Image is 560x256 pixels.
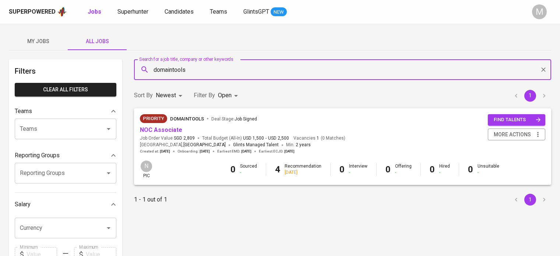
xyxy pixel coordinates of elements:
a: Teams [210,7,229,17]
div: Open [218,89,240,102]
button: Open [103,168,114,178]
span: Job Order Value [140,135,195,141]
div: pic [140,160,153,179]
h6: Filters [15,65,116,77]
a: Jobs [88,7,103,17]
span: [GEOGRAPHIC_DATA] [183,141,226,149]
span: Min. [286,142,311,147]
span: Total Budget (All-In) [202,135,289,141]
span: GlintsGPT [243,8,269,15]
p: Teams [15,107,32,116]
span: Onboarding : [177,149,210,154]
span: more actions [494,130,531,139]
button: Clear All filters [15,83,116,97]
b: 4 [275,164,280,175]
nav: pagination navigation [509,90,551,102]
div: New Job received from Demand Team, Client Priority [140,114,167,123]
span: 2 years [296,142,311,147]
span: - [265,135,267,141]
span: Priority [140,115,167,122]
img: app logo [57,6,67,17]
div: [DATE] [285,169,321,176]
div: Teams [15,104,116,119]
span: SGD 2,809 [174,135,195,141]
b: 0 [468,164,473,175]
span: [DATE] [284,149,295,154]
div: Reporting Groups [15,148,116,163]
span: My Jobs [13,37,63,46]
b: Jobs [88,8,101,15]
span: Teams [210,8,227,15]
button: page 1 [524,194,536,206]
p: Newest [156,91,176,100]
span: Clear All filters [21,85,110,94]
span: Open [218,92,232,99]
span: 1 [316,135,319,141]
span: Vacancies ( 0 Matches ) [293,135,345,141]
div: - [349,169,367,176]
div: M [532,4,547,19]
div: Interview [349,163,367,176]
span: All Jobs [72,37,122,46]
span: [DATE] [241,149,251,154]
span: USD 1,500 [243,135,264,141]
a: Candidates [165,7,195,17]
button: Open [103,223,114,233]
span: Created at : [140,149,170,154]
span: Earliest ECJD : [259,149,295,154]
a: Superhunter [117,7,150,17]
span: [GEOGRAPHIC_DATA] , [140,141,226,149]
div: Recommendation [285,163,321,176]
p: Filter By [194,91,215,100]
p: Sort By [134,91,153,100]
div: Offering [395,163,412,176]
button: find talents [488,114,545,126]
p: Reporting Groups [15,151,60,160]
span: [DATE] [200,149,210,154]
span: Earliest EMD : [217,149,251,154]
p: Salary [15,200,31,209]
div: - [439,169,450,176]
div: - [478,169,499,176]
div: Sourced [240,163,257,176]
button: page 1 [524,90,536,102]
a: Superpoweredapp logo [9,6,67,17]
div: Salary [15,197,116,212]
a: NOC Associate [140,126,182,133]
div: Unsuitable [478,163,499,176]
span: USD 2,500 [268,135,289,141]
div: N [140,160,153,173]
a: GlintsGPT NEW [243,7,287,17]
div: - [395,169,412,176]
p: 1 - 1 out of 1 [134,195,167,204]
span: find talents [494,116,541,124]
nav: pagination navigation [509,194,551,206]
span: DomainTools [170,116,204,122]
b: 0 [230,164,236,175]
span: Superhunter [117,8,148,15]
b: 0 [385,164,391,175]
div: Hired [439,163,450,176]
button: Open [103,124,114,134]
div: Superpowered [9,8,56,16]
button: more actions [488,129,545,141]
div: - [240,169,257,176]
span: Deal Stage : [211,116,257,122]
span: Glints Managed Talent [233,142,279,147]
span: [DATE] [160,149,170,154]
span: Job Signed [235,116,257,122]
b: 0 [339,164,345,175]
span: NEW [271,8,287,16]
div: Newest [156,89,185,102]
button: Clear [538,64,549,75]
span: Candidates [165,8,194,15]
b: 0 [430,164,435,175]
